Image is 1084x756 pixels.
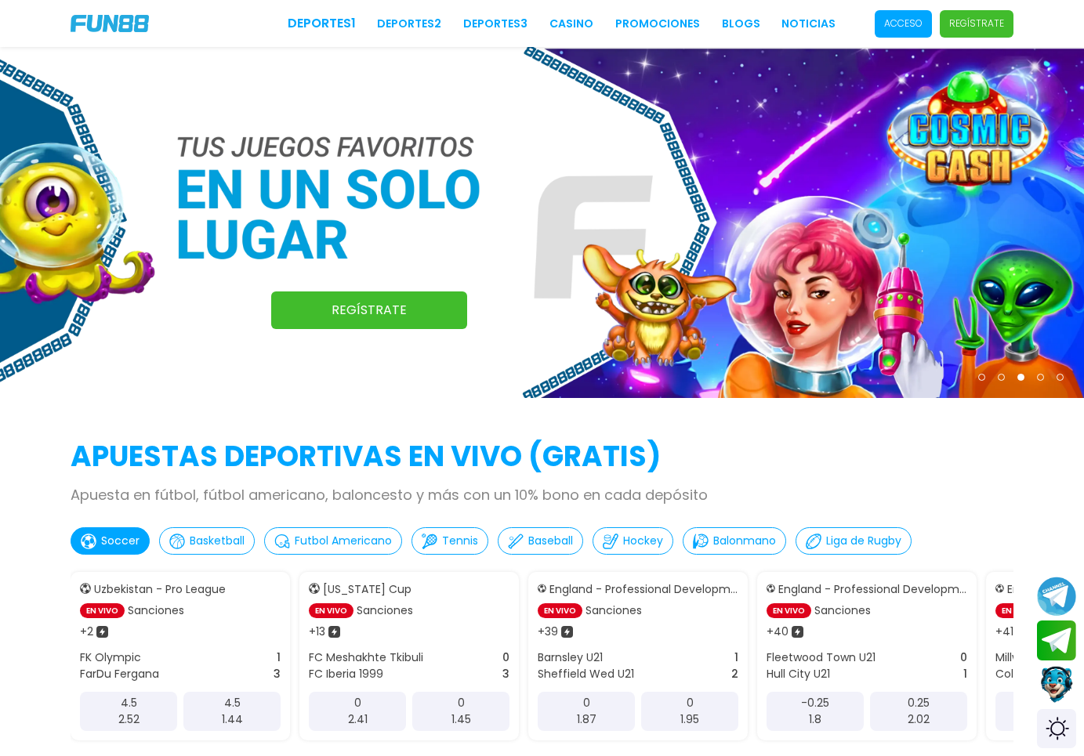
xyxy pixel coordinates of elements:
[80,666,159,682] p: FarDu Fergana
[538,603,582,618] p: EN VIVO
[502,649,509,666] p: 0
[159,527,255,555] button: Basketball
[71,15,149,32] img: Company Logo
[94,581,226,598] p: Uzbekistan - Pro League
[731,666,738,682] p: 2
[586,602,642,619] p: Sanciones
[323,581,411,598] p: [US_STATE] Cup
[458,695,465,711] p: 0
[502,666,509,682] p: 3
[734,649,738,666] p: 1
[683,527,786,555] button: Balonmano
[960,649,967,666] p: 0
[577,711,596,728] p: 1.87
[528,533,573,549] p: Baseball
[995,603,1040,618] p: EN VIVO
[1037,576,1076,617] button: Join telegram channel
[801,695,829,711] p: -0.25
[796,527,912,555] button: Liga de Rugby
[583,695,590,711] p: 0
[309,649,423,666] p: FC Meshakhte Tkibuli
[809,711,821,728] p: 1.8
[80,624,93,640] p: + 2
[271,291,467,329] a: Regístrate
[118,711,140,728] p: 2.52
[538,666,634,682] p: Sheffield Wed U21
[680,711,699,728] p: 1.95
[767,603,811,618] p: EN VIVO
[451,711,471,728] p: 1.45
[722,16,760,32] a: BLOGS
[264,527,402,555] button: Futbol Americano
[309,624,325,640] p: + 13
[767,649,876,666] p: Fleetwood Town U21
[498,527,583,555] button: Baseball
[995,624,1013,640] p: + 41
[442,533,478,549] p: Tennis
[1037,709,1076,748] div: Switch theme
[1037,664,1076,705] button: Contact customer service
[623,533,663,549] p: Hockey
[538,649,603,666] p: Barnsley U21
[377,16,441,32] a: Deportes2
[1037,620,1076,661] button: Join telegram
[767,666,830,682] p: Hull City U21
[80,603,125,618] p: EN VIVO
[348,711,368,728] p: 2.41
[995,666,1075,682] p: Colchester U21
[80,649,141,666] p: FK Olympic
[101,533,140,549] p: Soccer
[121,695,137,711] p: 4.5
[615,16,700,32] a: Promociones
[463,16,527,32] a: Deportes3
[713,533,776,549] p: Balonmano
[767,624,789,640] p: + 40
[814,602,871,619] p: Sanciones
[309,666,383,682] p: FC Iberia 1999
[549,581,738,598] p: England - Professional Development League
[309,603,353,618] p: EN VIVO
[222,711,243,728] p: 1.44
[549,16,593,32] a: CASINO
[71,527,150,555] button: Soccer
[71,484,1013,505] p: Apuesta en fútbol, fútbol americano, baloncesto y más con un 10% bono en cada depósito
[687,695,694,711] p: 0
[190,533,245,549] p: Basketball
[538,624,558,640] p: + 39
[884,16,923,31] p: Acceso
[908,695,930,711] p: 0.25
[908,711,930,728] p: 2.02
[288,14,356,33] a: Deportes1
[995,649,1052,666] p: Millwall U21
[277,649,281,666] p: 1
[224,695,241,711] p: 4.5
[354,695,361,711] p: 0
[781,16,836,32] a: NOTICIAS
[71,436,1013,478] h2: APUESTAS DEPORTIVAS EN VIVO (gratis)
[593,527,673,555] button: Hockey
[274,666,281,682] p: 3
[826,533,901,549] p: Liga de Rugby
[778,581,967,598] p: England - Professional Development League
[411,527,488,555] button: Tennis
[949,16,1004,31] p: Regístrate
[963,666,967,682] p: 1
[357,602,413,619] p: Sanciones
[295,533,392,549] p: Futbol Americano
[128,602,184,619] p: Sanciones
